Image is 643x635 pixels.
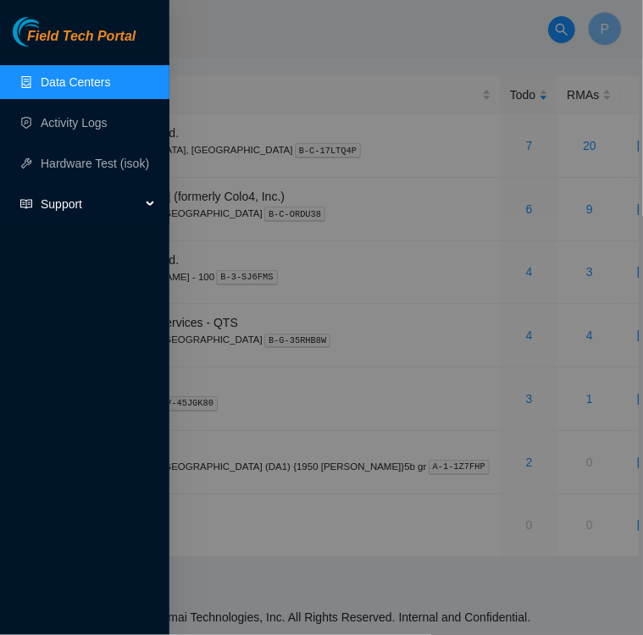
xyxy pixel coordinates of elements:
a: Akamai TechnologiesField Tech Portal [13,30,136,52]
a: Activity Logs [41,116,108,130]
span: read [20,198,32,210]
span: Field Tech Portal [27,29,136,45]
img: Akamai Technologies [13,17,86,47]
a: Hardware Test (isok) [41,157,149,170]
a: Data Centers [41,75,110,89]
span: Support [41,187,141,221]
